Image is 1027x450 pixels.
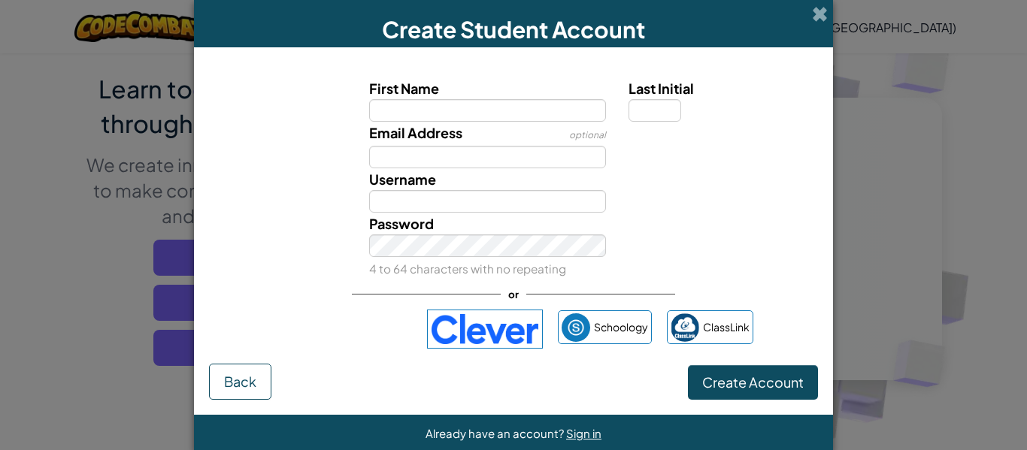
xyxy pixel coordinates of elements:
[369,171,436,188] span: Username
[703,316,750,338] span: ClassLink
[426,426,566,440] span: Already have an account?
[427,310,543,349] img: clever-logo-blue.png
[224,373,256,390] span: Back
[369,261,566,276] small: 4 to 64 characters with no repeating
[266,313,420,346] iframe: Sign in with Google Button
[594,316,648,338] span: Schoology
[369,124,462,141] span: Email Address
[562,313,590,342] img: schoology.png
[369,215,434,232] span: Password
[501,283,526,305] span: or
[671,313,699,342] img: classlink-logo-small.png
[566,426,601,440] a: Sign in
[702,373,804,391] span: Create Account
[688,365,818,400] button: Create Account
[382,15,645,44] span: Create Student Account
[369,80,439,97] span: First Name
[569,129,606,140] span: optional
[209,364,271,400] button: Back
[629,80,694,97] span: Last Initial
